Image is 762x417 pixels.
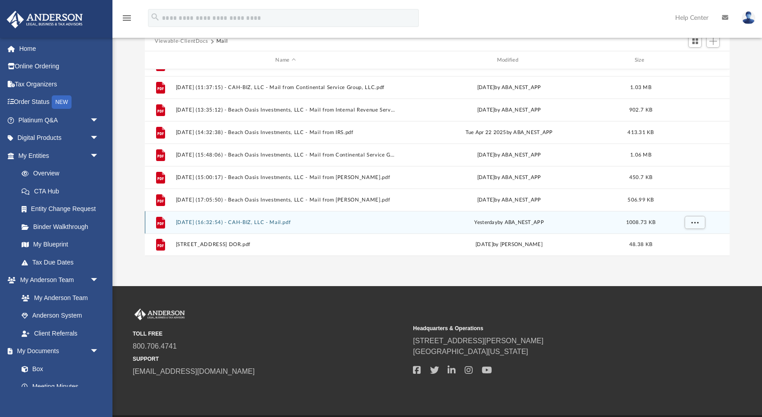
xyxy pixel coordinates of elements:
[90,271,108,290] span: arrow_drop_down
[13,324,108,342] a: Client Referrals
[6,58,112,76] a: Online Ordering
[176,242,395,248] button: [STREET_ADDRESS] DOR.pdf
[413,348,528,355] a: [GEOGRAPHIC_DATA][US_STATE]
[399,151,619,159] div: [DATE] by ABA_NEST_APP
[13,360,103,378] a: Box
[216,37,228,45] button: Mail
[13,182,112,200] a: CTA Hub
[176,107,395,113] button: [DATE] (13:35:12) - Beach Oasis Investments, LLC - Mail from Internal Revenue Service.pdf
[13,218,112,236] a: Binder Walkthrough
[176,152,395,158] button: [DATE] (15:48:06) - Beach Oasis Investments, LLC - Mail from Continental Service Group, LLC.pdf
[628,197,654,202] span: 506.99 KB
[399,174,619,182] div: [DATE] by ABA_NEST_APP
[399,219,619,227] div: by ABA_NEST_APP
[13,378,108,396] a: Meeting Minutes
[630,85,651,90] span: 1.03 MB
[176,130,395,135] button: [DATE] (14:32:38) - Beach Oasis Investments, LLC - Mail from IRS.pdf
[399,129,619,137] div: Tue Apr 22 2025 by ABA_NEST_APP
[13,200,112,218] a: Entity Change Request
[629,242,652,247] span: 48.38 KB
[155,37,208,45] button: Viewable-ClientDocs
[742,11,755,24] img: User Pic
[629,108,652,112] span: 902.7 KB
[90,111,108,130] span: arrow_drop_down
[13,253,112,271] a: Tax Due Dates
[413,337,543,345] a: [STREET_ADDRESS][PERSON_NAME]
[52,95,72,109] div: NEW
[6,147,112,165] a: My Entitiesarrow_drop_down
[685,216,705,229] button: More options
[175,56,395,64] div: Name
[6,75,112,93] a: Tax Organizers
[399,84,619,92] div: [DATE] by ABA_NEST_APP
[176,85,395,90] button: [DATE] (11:37:15) - CAH-BIZ, LLC - Mail from Continental Service Group, LLC.pdf
[413,324,687,332] small: Headquarters & Operations
[13,165,112,183] a: Overview
[399,196,619,204] div: [DATE] by ABA_NEST_APP
[150,12,160,22] i: search
[145,69,730,256] div: grid
[133,355,407,363] small: SUPPORT
[13,289,103,307] a: My Anderson Team
[626,220,656,225] span: 1008.73 KB
[630,152,651,157] span: 1.06 MB
[121,13,132,23] i: menu
[133,342,177,350] a: 800.706.4741
[629,175,652,180] span: 450.7 KB
[6,271,108,289] a: My Anderson Teamarrow_drop_down
[6,342,108,360] a: My Documentsarrow_drop_down
[628,130,654,135] span: 413.31 KB
[133,309,187,320] img: Anderson Advisors Platinum Portal
[623,56,659,64] div: Size
[663,56,726,64] div: id
[706,35,720,48] button: Add
[399,56,619,64] div: Modified
[399,241,619,249] div: [DATE] by [PERSON_NAME]
[176,220,395,225] button: [DATE] (16:32:54) - CAH-BIZ, LLC - Mail.pdf
[176,175,395,180] button: [DATE] (15:00:17) - Beach Oasis Investments, LLC - Mail from [PERSON_NAME].pdf
[90,147,108,165] span: arrow_drop_down
[176,197,395,203] button: [DATE] (17:05:50) - Beach Oasis Investments, LLC - Mail from [PERSON_NAME].pdf
[475,220,498,225] span: yesterday
[149,56,171,64] div: id
[13,236,108,254] a: My Blueprint
[90,129,108,148] span: arrow_drop_down
[6,129,112,147] a: Digital Productsarrow_drop_down
[133,330,407,338] small: TOLL FREE
[399,106,619,114] div: [DATE] by ABA_NEST_APP
[688,35,702,48] button: Switch to Grid View
[121,17,132,23] a: menu
[13,307,108,325] a: Anderson System
[6,93,112,112] a: Order StatusNEW
[133,368,255,375] a: [EMAIL_ADDRESS][DOMAIN_NAME]
[6,111,112,129] a: Platinum Q&Aarrow_drop_down
[6,40,112,58] a: Home
[4,11,85,28] img: Anderson Advisors Platinum Portal
[90,342,108,361] span: arrow_drop_down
